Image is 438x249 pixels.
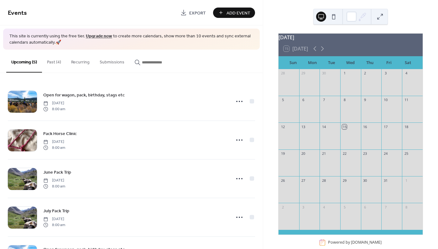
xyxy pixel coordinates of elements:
div: 1 [404,178,409,183]
div: 4 [404,71,409,76]
div: 12 [280,124,285,129]
button: Submissions [95,50,129,72]
div: Thu [360,57,379,69]
a: Pack Horse Clinic [43,130,77,137]
a: July Pack Trip [43,207,69,214]
div: 19 [280,151,285,156]
div: 28 [321,178,326,183]
a: Upgrade now [86,32,112,41]
div: Wed [341,57,360,69]
div: Sun [284,57,303,69]
div: 8 [342,98,347,102]
button: Recurring [66,50,95,72]
div: 20 [301,151,306,156]
div: 2 [280,205,285,209]
div: 5 [280,98,285,102]
span: 8:00 am [43,222,65,228]
div: 9 [363,98,368,102]
span: June Pack Trip [43,169,71,176]
div: 25 [404,151,409,156]
div: Mon [303,57,322,69]
span: 8:00 am [43,106,65,112]
div: 3 [301,205,306,209]
div: 23 [363,151,368,156]
a: [DOMAIN_NAME] [351,240,382,245]
span: Export [189,10,206,16]
div: 2 [363,71,368,76]
div: 3 [383,71,388,76]
span: 8:00 am [43,183,65,189]
div: 14 [321,124,326,129]
div: 11 [404,98,409,102]
div: 7 [321,98,326,102]
div: 22 [342,151,347,156]
div: 30 [363,178,368,183]
span: This site is currently using the free tier. to create more calendars, show more than 10 events an... [9,33,253,46]
a: Open for wagon, pack, birthday, stags etc [43,91,125,99]
div: 1 [342,71,347,76]
div: 28 [280,71,285,76]
a: Export [176,8,211,18]
span: [DATE] [43,216,65,222]
span: Events [8,7,27,19]
span: [DATE] [43,178,65,183]
div: 31 [383,178,388,183]
div: 21 [321,151,326,156]
div: 6 [363,205,368,209]
div: 4 [321,205,326,209]
div: Fri [379,57,399,69]
a: June Pack Trip [43,169,71,176]
span: [DATE] [43,139,65,145]
div: Tue [322,57,341,69]
div: 29 [301,71,306,76]
span: July Pack Trip [43,208,69,214]
div: 13 [301,124,306,129]
div: 5 [342,205,347,209]
div: Sat [399,57,418,69]
div: [DATE] [279,34,423,41]
button: Upcoming (5) [6,50,42,73]
div: 8 [404,205,409,209]
div: 15 [342,124,347,129]
button: Past (4) [42,50,66,72]
div: Powered by [328,240,382,245]
span: Open for wagon, pack, birthday, stags etc [43,92,125,99]
div: 30 [321,71,326,76]
span: Add Event [227,10,250,16]
div: 17 [383,124,388,129]
span: [DATE] [43,100,65,106]
div: 26 [280,178,285,183]
span: 8:00 am [43,145,65,150]
div: 18 [404,124,409,129]
div: 10 [383,98,388,102]
div: 16 [363,124,368,129]
div: 27 [301,178,306,183]
div: 24 [383,151,388,156]
div: 7 [383,205,388,209]
div: 29 [342,178,347,183]
div: 6 [301,98,306,102]
button: Add Event [213,8,255,18]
